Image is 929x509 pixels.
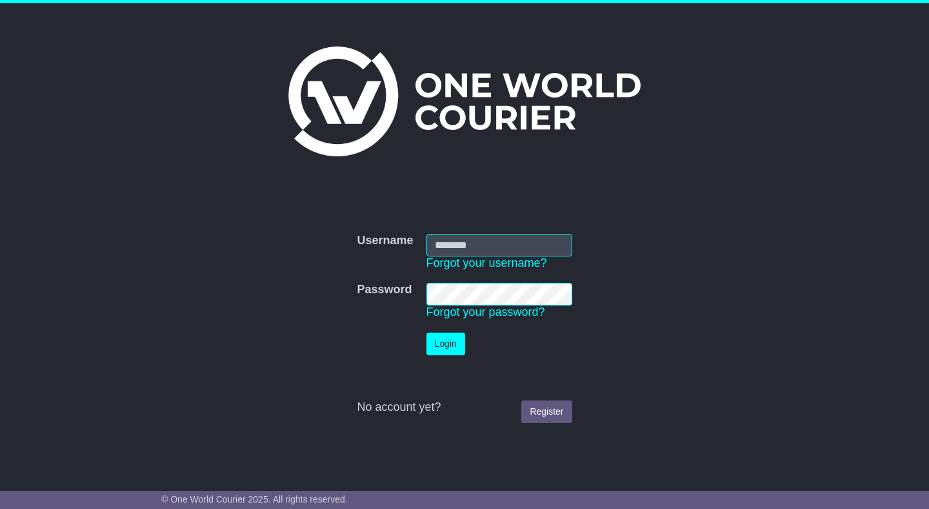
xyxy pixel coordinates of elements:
a: Forgot your username? [426,256,547,269]
span: © One World Courier 2025. All rights reserved. [161,494,348,504]
button: Login [426,333,465,355]
div: No account yet? [357,400,572,415]
img: One World [288,47,641,156]
a: Forgot your password? [426,306,545,318]
label: Password [357,283,412,297]
a: Register [521,400,572,423]
label: Username [357,234,413,248]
